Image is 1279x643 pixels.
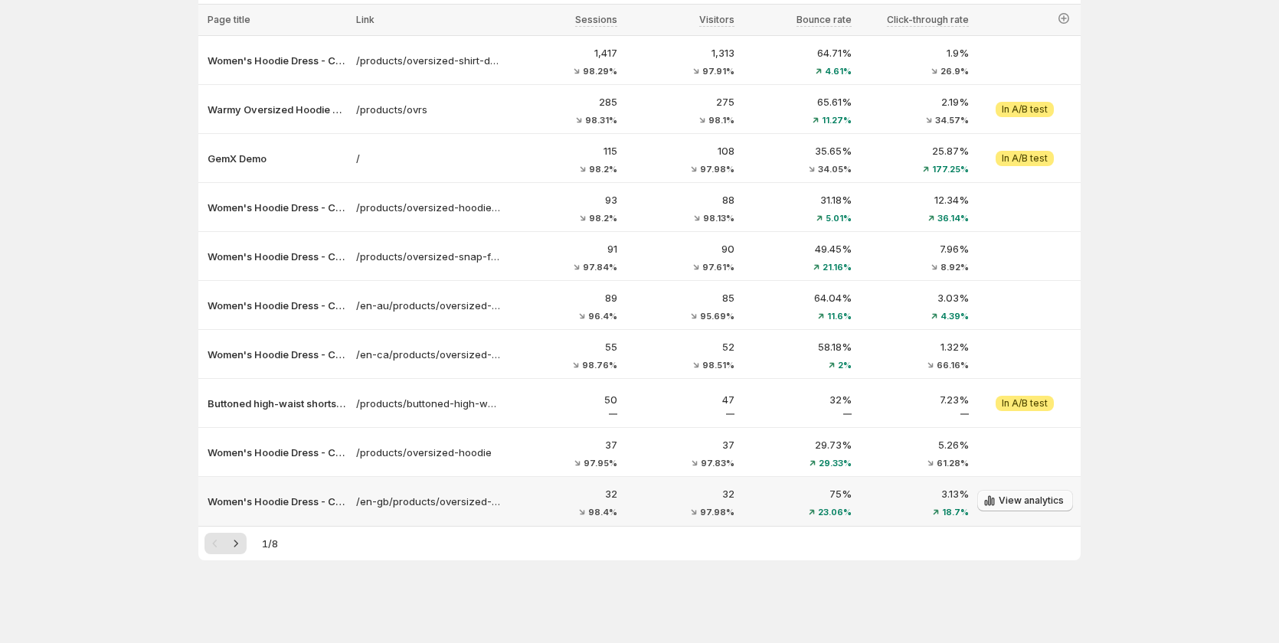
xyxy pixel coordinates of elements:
a: /en-ca/products/oversized-shirt-dress [356,347,500,362]
span: Page title [208,14,250,25]
p: 55 [509,339,617,354]
span: 21.16% [823,263,852,272]
span: 66.16% [937,361,969,370]
button: Women's Hoodie Dress - Casual Long Sleeve Pullover Sweatshirt Dress [208,298,347,313]
button: Women's Hoodie Dress - Casual Long Sleeve Pullover Sweatshirt Dress [208,53,347,68]
p: 1.9% [861,45,969,60]
span: 96.4% [588,312,617,321]
span: 98.13% [703,214,734,223]
button: Women's Hoodie Dress - Casual Long Sleeve Pullover Sweatshirt Dress [208,347,347,362]
p: 65.61% [744,94,852,109]
span: 98.31% [585,116,617,125]
span: 97.84% [583,263,617,272]
p: 49.45% [744,241,852,256]
p: 32% [744,392,852,407]
p: 2.19% [861,94,969,109]
p: 115 [509,143,617,158]
a: /en-au/products/oversized-shirt-dress [356,298,500,313]
button: Women's Hoodie Dress - Casual Long Sleeve Pullover Sweatshirt Dress [208,249,347,264]
button: View analytics [977,490,1073,511]
button: Next [225,533,247,554]
p: 37 [626,437,734,452]
p: 7.23% [861,392,969,407]
span: 36.14% [937,214,969,223]
p: 31.18% [744,192,852,207]
span: In A/B test [1002,397,1048,410]
span: 8.92% [940,263,969,272]
p: 275 [626,94,734,109]
span: 11.27% [822,116,852,125]
p: 64.71% [744,45,852,60]
p: 93 [509,192,617,207]
span: 98.51% [702,361,734,370]
span: 26.9% [940,67,969,76]
button: Women's Hoodie Dress - Casual Long Sleeve Pullover Sweatshirt Dress [208,200,347,215]
span: 98.29% [583,67,617,76]
span: 97.61% [702,263,734,272]
span: Sessions [575,14,617,26]
p: 1,313 [626,45,734,60]
p: 88 [626,192,734,207]
span: 29.33% [819,459,852,468]
p: 50 [509,392,617,407]
p: /en-gb/products/oversized-shirt-dress [356,494,500,509]
p: 58.18% [744,339,852,354]
p: 1,417 [509,45,617,60]
p: Buttoned high-waist shorts test – GemX Demo [208,396,347,411]
span: In A/B test [1002,103,1048,116]
p: /products/oversized-shirt-dress [356,53,500,68]
span: 5.01% [826,214,852,223]
p: 91 [509,241,617,256]
span: 97.98% [700,508,734,517]
p: 35.65% [744,143,852,158]
span: 98.1% [708,116,734,125]
span: Click-through rate [887,14,969,26]
span: 98.2% [589,165,617,174]
p: 1.32% [861,339,969,354]
span: 18.7% [942,508,969,517]
p: 3.13% [861,486,969,501]
p: 7.96% [861,241,969,256]
span: 97.91% [702,67,734,76]
button: Women's Hoodie Dress - Casual Long Sleeve Pullover Sweatshirt Dress [208,494,347,509]
span: 61.28% [937,459,969,468]
a: /products/buttoned-high-waist-shorts [356,396,500,411]
a: /products/oversized-hoodie [356,445,500,460]
p: 5.26% [861,437,969,452]
span: 1 / 8 [262,536,278,551]
span: 98.2% [589,214,617,223]
p: 90 [626,241,734,256]
button: Women's Hoodie Dress - Casual Long Sleeve Pullover Sweatshirt Dress [208,445,347,460]
p: 37 [509,437,617,452]
p: 32 [509,486,617,501]
p: GemX Demo [208,151,347,166]
span: 11.6% [827,312,852,321]
p: /products/ovrs [356,102,500,117]
span: 4.61% [825,67,852,76]
span: 97.95% [584,459,617,468]
span: In A/B test [1002,152,1048,165]
p: 25.87% [861,143,969,158]
span: 98.76% [582,361,617,370]
p: 29.73% [744,437,852,452]
span: 2% [838,361,852,370]
a: /products/oversized-hoodie-dress [356,200,500,215]
a: / [356,151,500,166]
p: 285 [509,94,617,109]
button: Warmy Oversized Hoodie Dress – Ultra-Soft Fleece Sweatshirt Dress for Women (Plus Size S-3XL), Co... [208,102,347,117]
p: 64.04% [744,290,852,305]
p: /products/oversized-snap-fit-hoodie [356,249,500,264]
span: 98.4% [588,508,617,517]
p: 3.03% [861,290,969,305]
span: 4.39% [940,312,969,321]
